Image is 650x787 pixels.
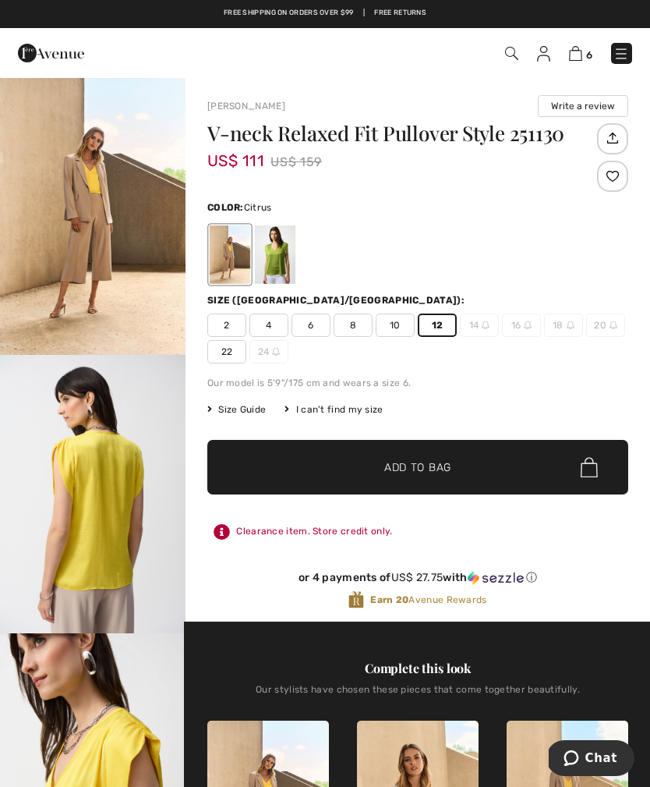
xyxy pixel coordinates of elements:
img: Share [599,125,625,151]
span: 6 [586,49,592,61]
span: 16 [502,314,541,337]
span: 6 [291,314,330,337]
div: or 4 payments of with [207,571,628,585]
span: 18 [544,314,583,337]
a: 1ère Avenue [18,44,84,59]
img: 1ère Avenue [18,37,84,69]
img: ring-m.svg [567,321,574,329]
span: Avenue Rewards [370,593,486,607]
a: 6 [569,44,592,62]
div: or 4 payments ofUS$ 27.75withSezzle Click to learn more about Sezzle [207,571,628,590]
img: ring-m.svg [609,321,617,329]
span: Citrus [244,202,272,213]
div: Our model is 5'9"/175 cm and wears a size 6. [207,376,628,390]
span: 22 [207,340,246,363]
span: 4 [249,314,288,337]
span: 2 [207,314,246,337]
span: 12 [418,314,457,337]
button: Write a review [538,95,628,117]
span: | [363,8,365,19]
img: Shopping Bag [569,46,582,61]
img: Search [505,47,518,60]
div: Citrus [210,225,250,284]
div: Complete this look [207,659,628,678]
img: Bag.svg [581,457,598,477]
span: 10 [376,314,415,337]
div: I can't find my size [284,402,383,417]
img: ring-m.svg [482,321,489,329]
strong: Earn 20 [370,594,408,605]
img: Sezzle [468,571,524,585]
img: ring-m.svg [272,348,280,356]
span: Add to Bag [384,459,451,476]
span: 8 [334,314,373,337]
img: Avenue Rewards [348,590,364,609]
a: Free shipping on orders over $99 [224,8,354,19]
img: ring-m.svg [524,321,532,329]
div: Size ([GEOGRAPHIC_DATA]/[GEOGRAPHIC_DATA]): [207,293,468,307]
a: Free Returns [374,8,426,19]
span: 14 [460,314,499,337]
div: Greenery [255,225,295,284]
img: Menu [613,46,629,62]
span: US$ 111 [207,136,264,170]
button: Add to Bag [207,440,628,495]
span: Color: [207,202,244,213]
span: US$ 27.75 [391,571,443,584]
img: My Info [537,46,550,62]
span: US$ 159 [270,151,322,174]
iframe: Opens a widget where you can chat to one of our agents [549,740,634,779]
span: 20 [586,314,625,337]
span: Size Guide [207,402,266,417]
h1: V-neck Relaxed Fit Pullover Style 251130 [207,123,593,144]
span: 24 [249,340,288,363]
div: Our stylists have chosen these pieces that come together beautifully. [207,684,628,707]
a: [PERSON_NAME] [207,101,285,112]
div: Clearance item. Store credit only. [207,518,628,546]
